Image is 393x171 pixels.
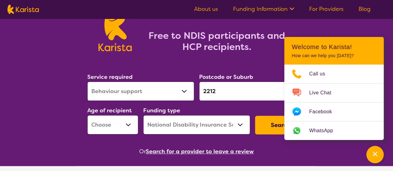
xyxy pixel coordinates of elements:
a: Blog [359,5,371,13]
img: Karista logo [7,5,39,14]
span: Call us [309,69,333,79]
h2: Free to NDIS participants and HCP recipients. [139,30,295,52]
span: Or [139,147,146,156]
ul: Choose channel [284,65,384,140]
button: Search [255,116,306,134]
input: Type [199,82,306,101]
img: Karista logo [98,8,132,51]
span: Live Chat [309,88,339,97]
p: How can we help you [DATE]? [292,53,376,58]
label: Age of recipient [87,107,132,114]
a: Web link opens in a new tab. [284,121,384,140]
a: About us [194,5,218,13]
label: Funding type [143,107,180,114]
div: Channel Menu [284,37,384,140]
span: WhatsApp [309,126,340,135]
button: Channel Menu [366,146,384,163]
a: For Providers [309,5,344,13]
a: Funding Information [233,5,294,13]
h2: Welcome to Karista! [292,43,376,51]
label: Service required [87,73,133,81]
span: Facebook [309,107,339,116]
button: Search for a provider to leave a review [146,147,254,156]
label: Postcode or Suburb [199,73,253,81]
